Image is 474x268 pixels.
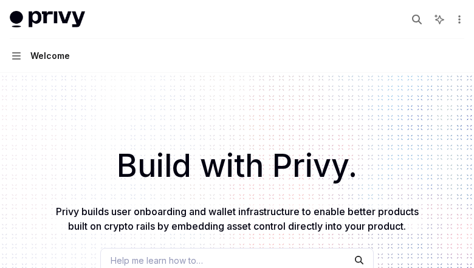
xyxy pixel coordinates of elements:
div: Welcome [30,49,70,63]
img: light logo [10,11,85,28]
span: Privy builds user onboarding and wallet infrastructure to enable better products built on crypto ... [56,205,419,232]
span: Help me learn how to… [111,254,203,267]
button: More actions [452,11,464,28]
h1: Build with Privy. [19,142,455,190]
